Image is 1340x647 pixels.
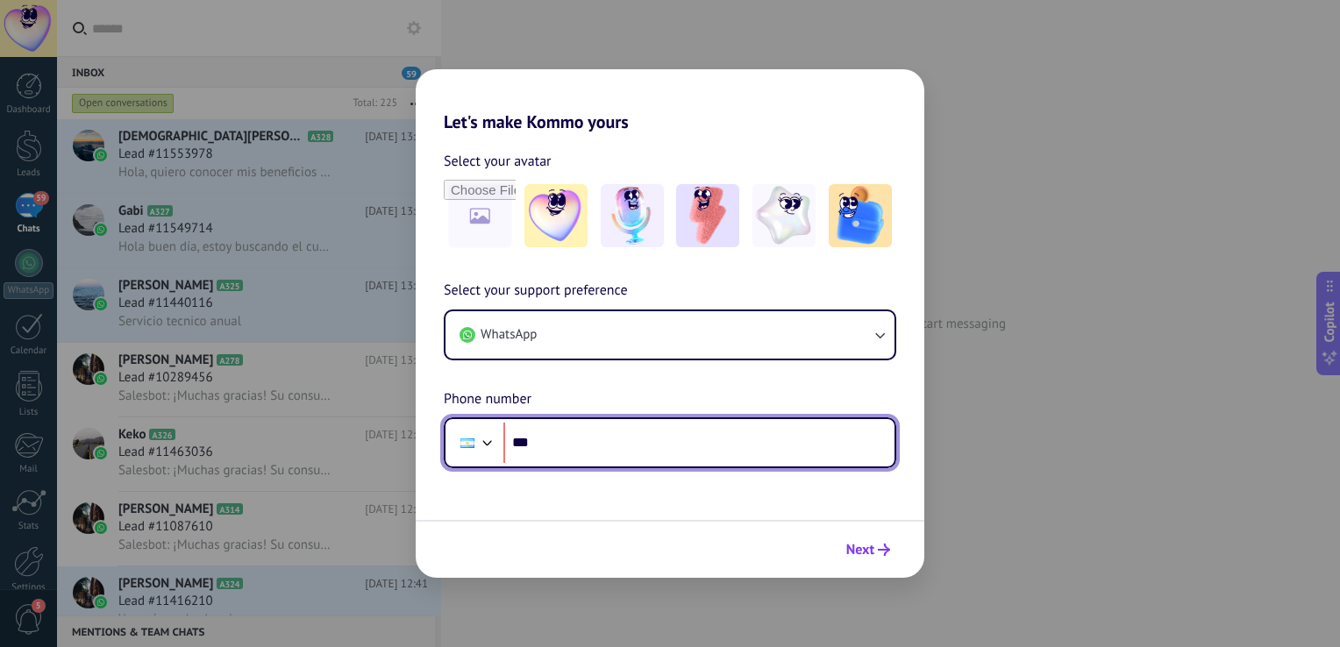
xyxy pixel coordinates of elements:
h2: Let's make Kommo yours [416,69,924,132]
span: Select your avatar [444,150,552,173]
img: -5.jpeg [829,184,892,247]
span: Select your support preference [444,280,628,302]
img: -3.jpeg [676,184,739,247]
button: WhatsApp [445,311,895,359]
img: -4.jpeg [752,184,816,247]
button: Next [838,535,898,565]
span: Phone number [444,388,531,411]
img: -2.jpeg [601,184,664,247]
img: -1.jpeg [524,184,588,247]
span: Next [846,544,874,556]
span: WhatsApp [481,326,537,344]
div: Argentina: + 54 [451,424,484,461]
